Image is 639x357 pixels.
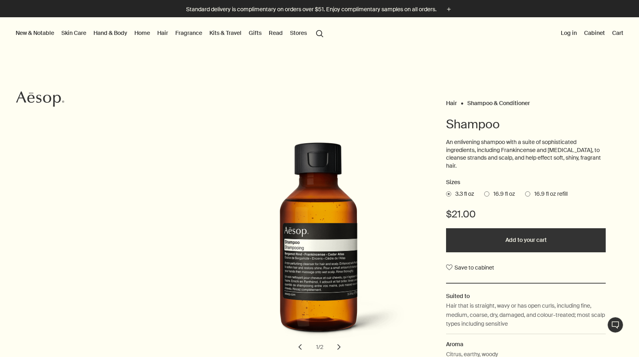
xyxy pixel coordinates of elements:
div: Shampoo [213,142,426,356]
a: Hand & Body [92,28,129,38]
button: Standard delivery is complimentary on orders over $51. Enjoy complimentary samples on all orders. [186,5,453,14]
a: Read [267,28,284,38]
button: next slide [330,338,348,356]
button: Save to cabinet [446,260,494,275]
span: 3.3 fl oz [451,190,474,198]
h2: Sizes [446,178,606,187]
h2: Aroma [446,340,606,349]
a: Gifts [247,28,263,38]
a: Cabinet [582,28,607,38]
nav: supplementary [559,17,625,49]
span: 16.9 fl oz [489,190,515,198]
a: Fragrance [174,28,204,38]
button: Cart [611,28,625,38]
button: Add to your cart - $21.00 [446,228,606,252]
p: An enlivening shampoo with a suite of sophisticated ingredients, including Frankincense and [MEDI... [446,138,606,170]
button: New & Notable [14,28,56,38]
button: previous slide [291,338,309,356]
span: $21.00 [446,208,476,221]
span: 16.9 fl oz refill [530,190,568,198]
a: Hair [156,28,170,38]
a: Aesop [14,89,66,111]
a: Kits & Travel [208,28,243,38]
p: Standard delivery is complimentary on orders over $51. Enjoy complimentary samples on all orders. [186,5,436,14]
h2: Suited to [446,292,606,300]
p: Hair that is straight, wavy or has open curls, including fine, medium, coarse, dry, damaged, and ... [446,301,606,328]
a: Home [133,28,152,38]
svg: Aesop [16,91,64,107]
h1: Shampoo [446,116,606,132]
img: Back of shampoo in 100 mL amber bottle with a black cap [233,142,409,346]
button: Log in [559,28,578,38]
a: Shampoo & Conditioner [467,99,530,103]
button: Open search [312,25,327,41]
a: Skin Care [60,28,88,38]
a: Hair [446,99,457,103]
button: Stores [288,28,308,38]
nav: primary [14,17,327,49]
button: Live Assistance [607,317,623,333]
